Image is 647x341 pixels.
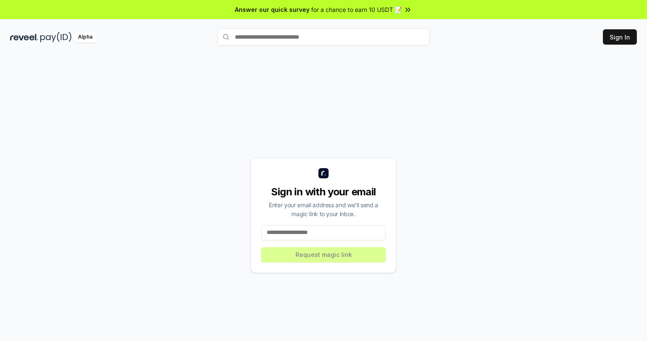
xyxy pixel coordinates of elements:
img: reveel_dark [10,32,39,42]
span: for a chance to earn 10 USDT 📝 [311,5,402,14]
img: logo_small [318,168,329,178]
button: Sign In [603,29,637,45]
div: Sign in with your email [261,185,386,199]
span: Answer our quick survey [235,5,310,14]
div: Enter your email address and we’ll send a magic link to your inbox. [261,200,386,218]
img: pay_id [40,32,72,42]
div: Alpha [73,32,97,42]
